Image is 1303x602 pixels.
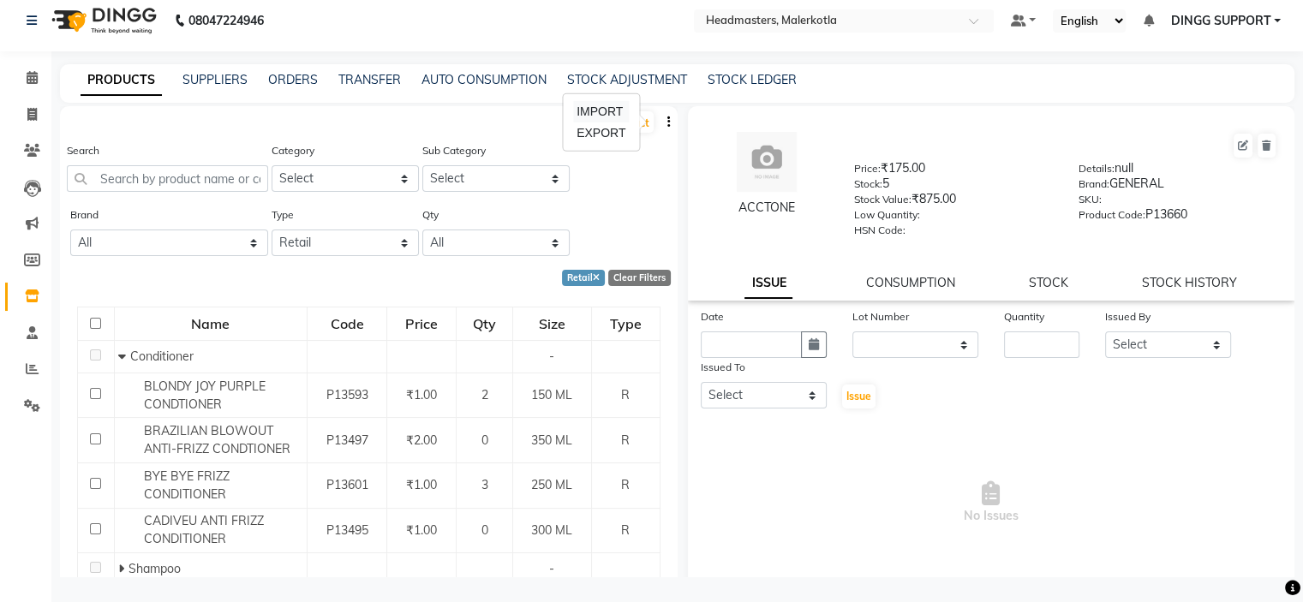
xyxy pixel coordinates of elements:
[854,175,1053,199] div: 5
[549,349,554,364] span: -
[422,207,439,223] label: Qty
[116,308,306,339] div: Name
[1079,175,1277,199] div: GENERAL
[866,275,955,290] a: CONSUMPTION
[842,384,876,408] button: Issue
[272,143,314,158] label: Category
[70,207,99,223] label: Brand
[118,349,130,364] span: Collapse Row
[573,101,629,122] div: IMPORT
[406,432,437,448] span: ₹2.00
[701,360,745,375] label: Issued To
[1079,207,1145,223] label: Product Code:
[531,522,572,538] span: 300 ML
[481,432,487,448] span: 0
[1079,159,1277,183] div: null
[852,309,909,325] label: Lot Number
[1142,275,1237,290] a: STOCK HISTORY
[573,122,629,144] div: EXPORT
[567,72,687,87] a: STOCK ADJUSTMENT
[846,390,871,402] span: Issue
[406,477,437,492] span: ₹1.00
[854,176,882,192] label: Stock:
[1079,176,1109,192] label: Brand:
[531,432,572,448] span: 350 ML
[481,387,487,402] span: 2
[621,387,630,402] span: R
[481,522,487,538] span: 0
[326,477,368,492] span: P13601
[326,432,368,448] span: P13497
[388,308,455,339] div: Price
[326,387,368,402] span: P13593
[744,268,792,299] a: ISSUE
[531,477,572,492] span: 250 ML
[457,308,511,339] div: Qty
[272,207,294,223] label: Type
[182,72,248,87] a: SUPPLIERS
[422,143,486,158] label: Sub Category
[608,270,671,286] div: Clear Filters
[1170,12,1270,30] span: DINGG SUPPORT
[481,477,487,492] span: 3
[67,165,268,192] input: Search by product name or code
[1004,309,1044,325] label: Quantity
[531,387,572,402] span: 150 ML
[621,522,630,538] span: R
[406,522,437,538] span: ₹1.00
[701,417,1282,588] span: No Issues
[854,192,912,207] label: Stock Value:
[129,561,181,576] span: Shampoo
[308,308,386,339] div: Code
[854,190,1053,214] div: ₹875.00
[854,207,920,223] label: Low Quantity:
[737,132,797,192] img: avatar
[701,309,724,325] label: Date
[118,561,129,576] span: Expand Row
[1079,206,1277,229] div: P13660
[562,270,605,286] div: Retail
[268,72,318,87] a: ORDERS
[1079,161,1115,176] label: Details:
[338,72,401,87] a: TRANSFER
[326,522,368,538] span: P13495
[621,432,630,448] span: R
[854,161,881,176] label: Price:
[144,378,266,412] span: BLONDY JOY PURPLE CONDTIONER
[67,143,99,158] label: Search
[1079,192,1102,207] label: SKU:
[130,349,194,364] span: Conditioner
[144,423,290,456] span: BRAZILIAN BLOWOUT ANTI-FRIZZ CONDTIONER
[81,65,162,96] a: PRODUCTS
[593,308,659,339] div: Type
[421,72,547,87] a: AUTO CONSUMPTION
[708,72,797,87] a: STOCK LEDGER
[144,513,264,546] span: CADIVEU ANTI FRIZZ CONDITIONER
[854,159,1053,183] div: ₹175.00
[406,387,437,402] span: ₹1.00
[144,468,230,502] span: BYE BYE FRIZZ CONDITIONER
[854,223,906,238] label: HSN Code:
[621,477,630,492] span: R
[1105,309,1151,325] label: Issued By
[549,561,554,576] span: -
[1029,275,1068,290] a: STOCK
[514,308,590,339] div: Size
[705,199,829,217] div: ACCTONE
